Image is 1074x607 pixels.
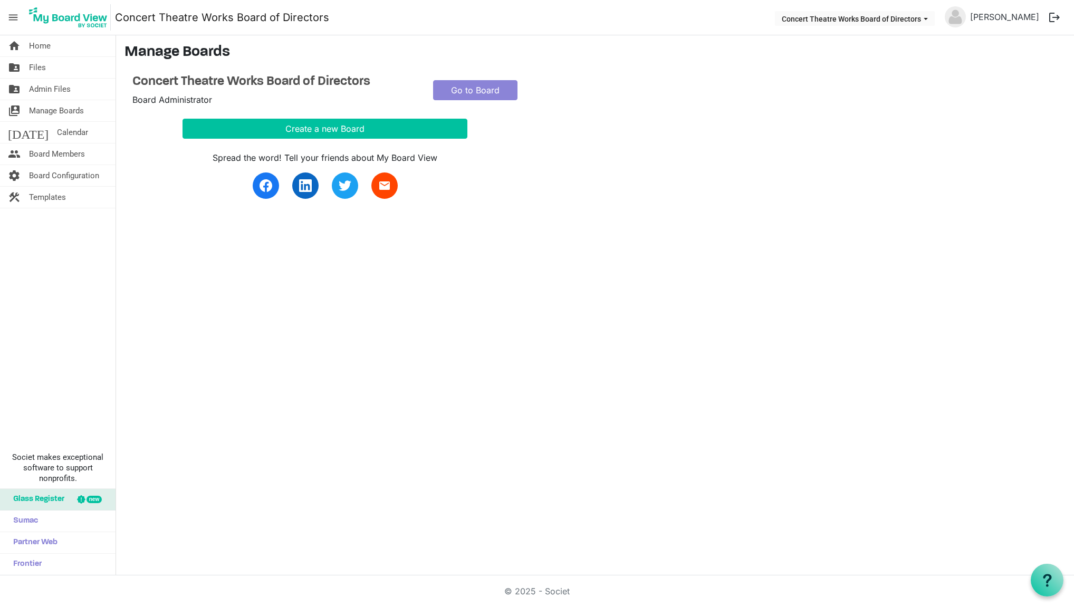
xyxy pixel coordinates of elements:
[8,100,21,121] span: switch_account
[8,57,21,78] span: folder_shared
[966,6,1043,27] a: [PERSON_NAME]
[775,11,935,26] button: Concert Theatre Works Board of Directors dropdownbutton
[433,80,517,100] a: Go to Board
[183,119,467,139] button: Create a new Board
[29,100,84,121] span: Manage Boards
[29,79,71,100] span: Admin Files
[183,151,467,164] div: Spread the word! Tell your friends about My Board View
[29,57,46,78] span: Files
[5,452,111,484] span: Societ makes exceptional software to support nonprofits.
[260,179,272,192] img: facebook.svg
[945,6,966,27] img: no-profile-picture.svg
[29,143,85,165] span: Board Members
[339,179,351,192] img: twitter.svg
[8,187,21,208] span: construction
[8,143,21,165] span: people
[299,179,312,192] img: linkedin.svg
[3,7,23,27] span: menu
[371,172,398,199] a: email
[29,187,66,208] span: Templates
[115,7,329,28] a: Concert Theatre Works Board of Directors
[8,554,42,575] span: Frontier
[504,586,570,596] a: © 2025 - Societ
[132,74,417,90] a: Concert Theatre Works Board of Directors
[8,122,49,143] span: [DATE]
[8,489,64,510] span: Glass Register
[132,94,212,105] span: Board Administrator
[57,122,88,143] span: Calendar
[8,510,38,532] span: Sumac
[8,165,21,186] span: settings
[124,44,1066,62] h3: Manage Boards
[26,4,115,31] a: My Board View Logo
[29,165,99,186] span: Board Configuration
[87,496,102,503] div: new
[8,532,57,553] span: Partner Web
[1043,6,1066,28] button: logout
[378,179,391,192] span: email
[29,35,51,56] span: Home
[8,35,21,56] span: home
[8,79,21,100] span: folder_shared
[26,4,111,31] img: My Board View Logo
